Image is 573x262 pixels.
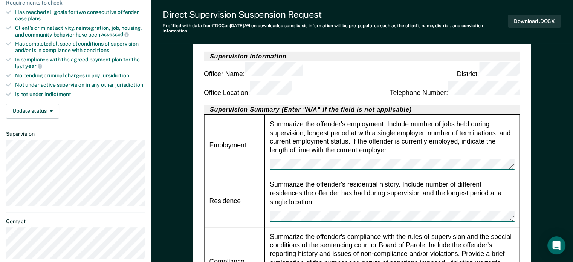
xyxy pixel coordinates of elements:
[28,15,40,21] span: plans
[6,218,145,225] dt: Contact
[547,236,565,254] div: Open Intercom Messenger
[15,91,145,98] div: Is not under
[204,80,292,97] div: Office Location :
[204,51,520,60] h2: Supervision Information
[204,114,265,175] td: Employment
[101,31,129,37] span: assessed
[204,105,520,114] h2: Supervision Summary (Enter "N/A" if the field is not applicable)
[390,80,520,97] div: Telephone Number :
[15,25,145,38] div: Client’s criminal activity, reintegration, job, housing, and community behavior have been
[270,120,514,170] div: Summarize the offender's employment. Include number of jobs held during supervision, longest peri...
[101,72,129,78] span: jursidiction
[25,63,42,69] span: year
[115,82,143,88] span: jurisdiction
[15,41,145,54] div: Has completed all special conditions of supervision and/or is in compliance with
[15,82,145,88] div: Not under active supervision in any other
[15,57,145,69] div: In compliance with the agreed payment plan for the last
[204,62,303,78] div: Officer Name :
[15,9,145,22] div: Has reached all goals for two consecutive offender case
[84,47,109,53] span: conditions
[204,175,265,227] td: Residence
[44,91,71,97] span: indictment
[270,180,514,221] div: Summarize the offender's residential history. Include number of different residences the offender...
[163,9,508,20] div: Direct Supervision Suspension Request
[6,104,59,119] button: Update status
[15,72,145,79] div: No pending criminal charges in any
[508,15,561,28] button: Download .DOCX
[6,131,145,137] dt: Supervision
[457,62,520,78] div: District :
[163,23,508,34] div: Prefilled with data from TDOC on [DATE] . When downloaded some basic information will be pre-popu...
